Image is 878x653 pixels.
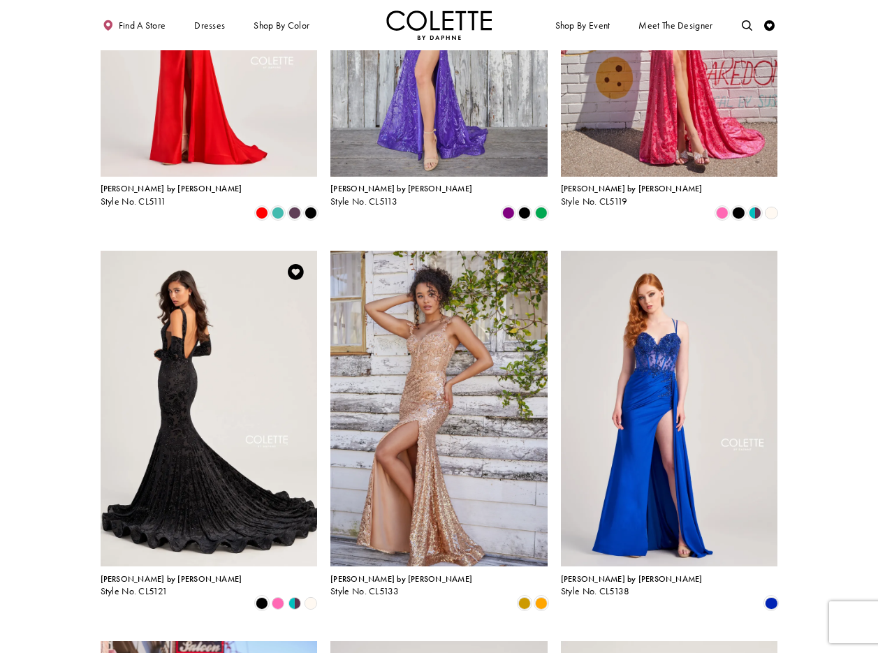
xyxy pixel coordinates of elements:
i: Red [256,207,268,219]
i: Plum [288,207,301,219]
a: Visit Home Page [386,10,492,40]
div: Colette by Daphne Style No. CL5138 [561,575,703,597]
a: Visit Colette by Daphne Style No. CL5138 Page [561,251,778,566]
span: Style No. CL5119 [561,196,628,207]
i: Purple [502,207,515,219]
span: Style No. CL5133 [330,585,399,597]
i: Black [305,207,317,219]
div: Colette by Daphne Style No. CL5133 [330,575,472,597]
span: Meet the designer [638,20,712,31]
span: [PERSON_NAME] by [PERSON_NAME] [561,573,703,585]
span: Style No. CL5121 [101,585,168,597]
i: Black [732,207,745,219]
span: Dresses [191,10,228,40]
i: Diamond White [305,596,317,609]
a: Toggle search [739,10,755,40]
div: Colette by Daphne Style No. CL5121 [101,575,242,597]
img: Colette by Daphne [386,10,492,40]
i: Orange [535,596,548,609]
span: Style No. CL5113 [330,196,397,207]
a: Meet the designer [636,10,716,40]
span: [PERSON_NAME] by [PERSON_NAME] [101,183,242,194]
a: Add to Wishlist [285,261,307,284]
i: Pink [272,596,284,609]
span: Shop by color [254,20,309,31]
i: Jade/Berry [749,207,761,219]
span: Dresses [194,20,225,31]
span: Style No. CL5138 [561,585,630,597]
i: Jade/Berry [288,596,301,609]
div: Colette by Daphne Style No. CL5111 [101,184,242,207]
i: Black [256,596,268,609]
span: [PERSON_NAME] by [PERSON_NAME] [101,573,242,585]
span: Shop By Event [553,10,613,40]
div: Colette by Daphne Style No. CL5119 [561,184,703,207]
i: Diamond White [765,207,777,219]
a: Find a store [101,10,168,40]
span: Find a store [119,20,166,31]
span: Style No. CL5111 [101,196,167,207]
a: Check Wishlist [762,10,778,40]
span: [PERSON_NAME] by [PERSON_NAME] [330,183,472,194]
span: Shop by color [251,10,312,40]
i: Emerald [535,207,548,219]
span: [PERSON_NAME] by [PERSON_NAME] [330,573,472,585]
i: Pink [716,207,729,219]
span: Shop By Event [555,20,610,31]
div: Colette by Daphne Style No. CL5113 [330,184,472,207]
a: Visit Colette by Daphne Style No. CL5121 Page [101,251,318,566]
i: Black [518,207,531,219]
span: [PERSON_NAME] by [PERSON_NAME] [561,183,703,194]
i: Turquoise [272,207,284,219]
a: Visit Colette by Daphne Style No. CL5133 Page [330,251,548,566]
